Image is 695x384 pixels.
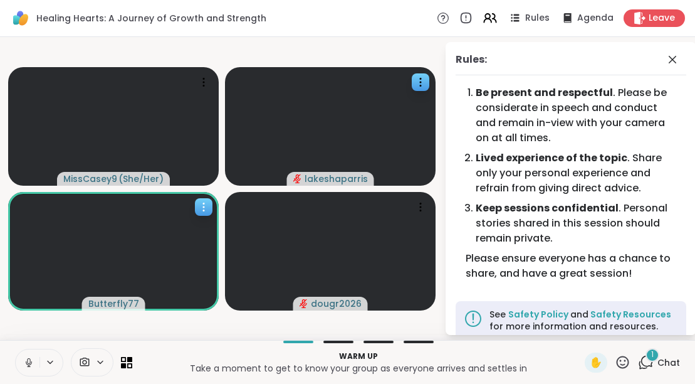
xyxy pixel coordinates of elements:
[300,299,308,308] span: audio-muted
[577,12,614,24] span: Agenda
[305,173,368,185] span: lakeshaparris
[657,356,680,369] span: Chat
[476,151,676,196] li: . Share only your personal experience and refrain from giving direct advice.
[476,201,619,215] b: Keep sessions confidential
[311,297,362,310] span: dougr2026
[476,201,676,246] li: . Personal stories shared in this session should remain private.
[476,85,613,100] b: Be present and respectful
[63,173,117,185] span: MissCasey9
[88,297,139,310] span: Butterfly77
[456,52,487,67] div: Rules:
[651,349,654,360] span: 1
[525,12,550,24] span: Rules
[476,85,676,146] li: . Please be considerate in speech and conduct and remain in-view with your camera on at all times.
[489,309,679,333] div: See and for more information and resources.
[140,351,577,362] p: Warm up
[588,308,671,321] a: Safety Resources
[590,355,602,370] span: ✋
[649,12,675,24] span: Leave
[466,251,676,281] div: Please ensure everyone has a chance to share, and have a great session!
[476,151,627,165] b: Lived experience of the topic
[36,12,266,24] span: Healing Hearts: A Journey of Growth and Strength
[508,308,570,321] a: Safety Policy
[10,8,31,29] img: ShareWell Logomark
[140,362,577,375] p: Take a moment to get to know your group as everyone arrives and settles in
[118,173,164,185] span: ( She/Her )
[293,174,302,183] span: audio-muted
